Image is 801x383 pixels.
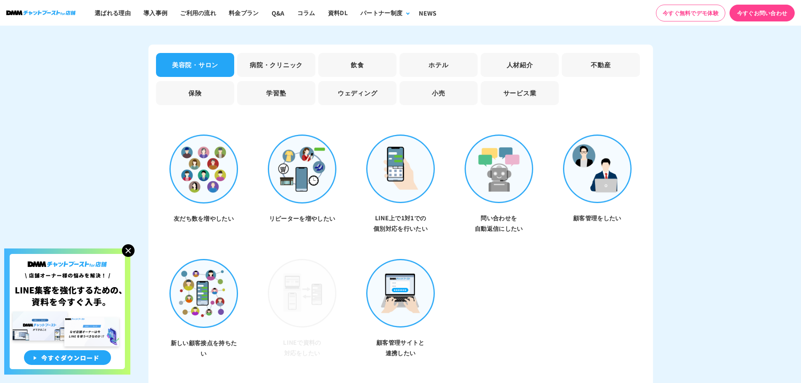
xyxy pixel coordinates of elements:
li: 学習塾 [237,81,315,105]
li: 美容院・サロン [156,53,234,77]
li: 飲食 [318,53,397,77]
img: 店舗オーナー様の悩みを解決!LINE集客を狂化するための資料を今すぐ入手! [4,248,130,375]
h3: LINEで資料の 対応をしたい [268,337,337,358]
li: 不動産 [562,53,640,77]
li: サービス業 [481,81,559,105]
h3: 新しい顧客接点を持ちたい [169,338,238,359]
img: ロゴ [6,11,76,15]
h3: 問い合わせを 自動返信にしたい [465,213,534,234]
li: 病院・クリニック [237,53,315,77]
li: 人材紹介 [481,53,559,77]
div: パートナー制度 [360,8,402,17]
li: ホテル [399,53,478,77]
a: 店舗オーナー様の悩みを解決!LINE集客を狂化するための資料を今すぐ入手! [4,248,130,259]
a: 今すぐお問い合わせ [730,5,795,21]
h3: 友だち数を増やしたい [169,213,238,224]
li: 小売 [399,81,478,105]
h3: 顧客管理をしたい [563,213,632,223]
a: 今すぐ無料でデモ体験 [656,5,725,21]
h3: リピーターを増やしたい [268,213,337,224]
h3: 顧客管理サイトと 連携したい [366,337,435,358]
h3: LINE上で1対1での 個別対応を行いたい [366,213,435,234]
li: 保険 [156,81,234,105]
li: ウェディング [318,81,397,105]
